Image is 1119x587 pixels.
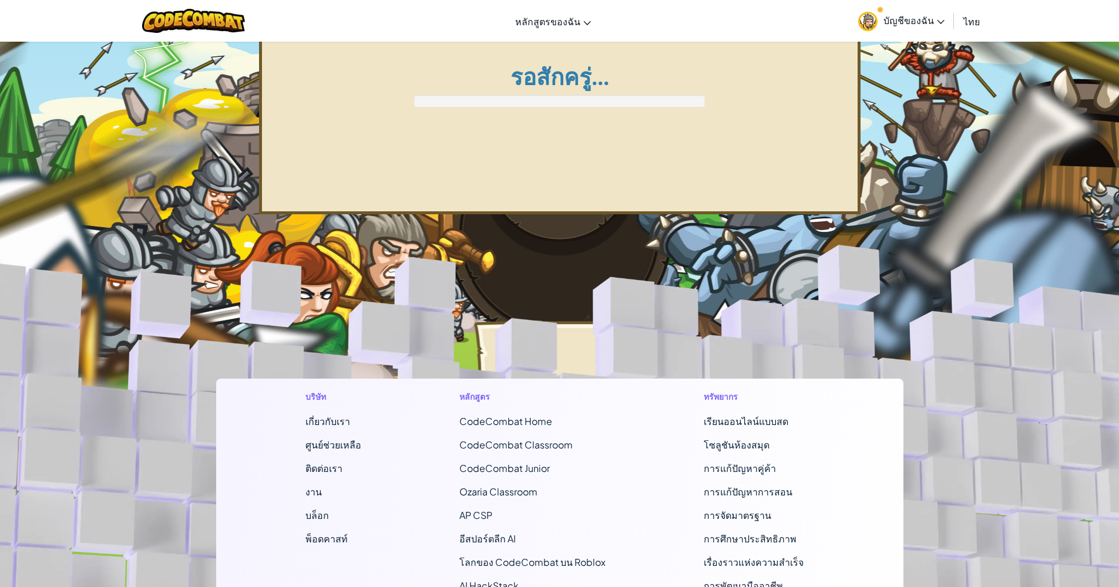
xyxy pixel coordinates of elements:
[305,415,350,427] a: เกี่ยวกับเรา
[459,532,516,545] a: อีสปอร์ตลีก AI
[963,15,980,28] span: ไทย
[459,438,573,451] a: CodeCombat Classroom
[305,462,342,474] span: ติดต่อเรา
[459,462,550,474] a: CodeCombat Junior
[305,532,348,545] a: พ็อดคาสท์
[305,438,361,451] a: ศูนย์ช่วยเหลือ
[852,2,950,39] a: บัญชีของฉัน
[704,462,776,474] a: การแก้ปัญหาคู่ค้า
[704,438,769,451] a: โซลูชันห้องสมุด
[305,390,361,403] h1: บริษัท
[858,12,878,31] img: avatar
[883,14,945,26] span: บัญชีของฉัน
[459,415,552,427] span: CodeCombat Home
[459,509,492,521] a: AP CSP
[515,15,580,28] span: หลักสูตรของฉัน
[459,556,606,568] a: โลกของ CodeCombat บน Roblox
[269,65,851,89] h1: รอสักครู่...
[704,390,814,403] h1: ทรัพยากร
[305,509,329,521] a: บล็อก
[704,415,788,427] a: เรียนออนไลน์แบบสด
[142,9,245,33] img: CodeCombat logo
[957,5,986,37] a: ไทย
[704,532,797,545] a: การศึกษาประสิทธิภาพ
[704,485,792,498] a: การแก้ปัญหาการสอน
[459,485,537,498] a: Ozaria Classroom
[459,390,606,403] h1: หลักสูตร
[704,556,804,568] a: เรื่องราวแห่งความสำเร็จ
[509,5,597,37] a: หลักสูตรของฉัน
[305,485,322,498] a: งาน
[704,509,771,521] a: การจัดมาตรฐาน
